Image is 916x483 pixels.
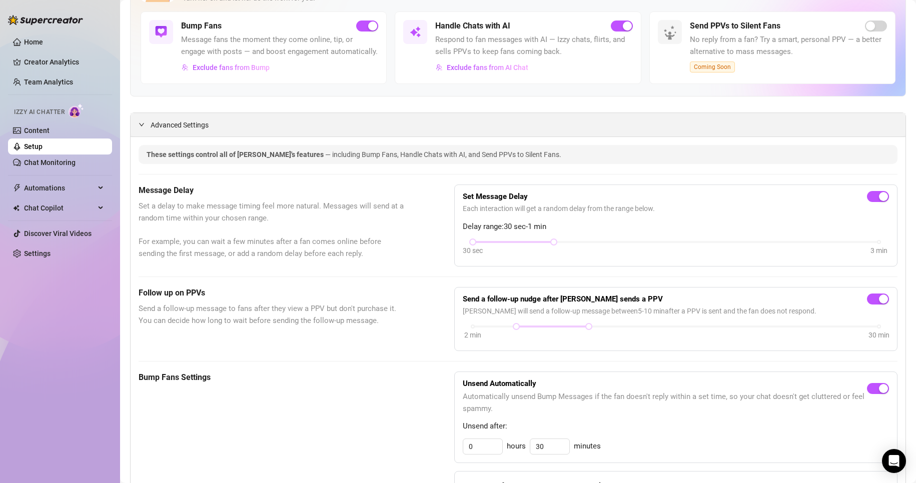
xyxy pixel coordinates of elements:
a: Settings [24,249,51,257]
img: svg%3e [182,64,189,71]
span: Delay range: 30 sec - 1 min [463,221,889,233]
div: Open Intercom Messenger [882,449,906,473]
h5: Handle Chats with AI [435,20,510,32]
span: Each interaction will get a random delay from the range below. [463,203,889,214]
span: These settings control all of [PERSON_NAME]'s features [147,150,325,158]
img: svg%3e [155,26,167,38]
h5: Bump Fans Settings [139,371,404,383]
strong: Unsend Automatically [463,379,536,388]
span: Exclude fans from AI Chat [447,63,528,71]
span: Chat Copilot [24,200,95,216]
a: Home [24,38,43,46]
a: Creator Analytics [24,54,104,70]
button: Exclude fans from Bump [181,59,270,75]
img: logo-BBDzfeDw.svg [8,15,83,25]
div: 3 min [870,245,887,256]
h5: Send PPVs to Silent Fans [690,20,780,32]
span: Message fans the moment they come online, tip, or engage with posts — and boost engagement automa... [181,34,378,57]
a: Team Analytics [24,78,73,86]
button: Exclude fans from AI Chat [435,59,529,75]
div: 30 min [868,329,889,340]
span: minutes [574,440,601,452]
a: Content [24,126,50,134]
div: 2 min [464,329,481,340]
h5: Follow up on PPVs [139,287,404,299]
span: Coming Soon [690,61,735,72]
img: svg%3e [409,26,421,38]
a: Chat Monitoring [24,158,76,166]
strong: Set Message Delay [463,192,528,201]
span: Automatically unsend Bump Messages if the fan doesn't reply within a set time, so your chat doesn... [463,391,867,414]
div: expanded [139,119,151,130]
a: Setup [24,142,43,150]
span: thunderbolt [13,184,21,192]
img: silent-fans-ppv-o-N6Mmdf.svg [663,25,679,41]
div: 30 sec [463,245,483,256]
span: Send a follow-up message to fans after they view a PPV but don't purchase it. You can decide how ... [139,303,404,326]
span: Respond to fan messages with AI — Izzy chats, flirts, and sells PPVs to keep fans coming back. [435,34,632,57]
img: svg%3e [436,64,443,71]
span: Automations [24,180,95,196]
span: Set a delay to make message timing feel more natural. Messages will send at a random time within ... [139,200,404,259]
span: — including Bump Fans, Handle Chats with AI, and Send PPVs to Silent Fans. [325,150,561,158]
span: Exclude fans from Bump [193,63,270,71]
img: Chat Copilot [13,204,20,211]
span: Unsend after: [463,420,889,432]
a: Discover Viral Videos [24,229,92,237]
h5: Bump Fans [181,20,222,32]
h5: Message Delay [139,184,404,196]
strong: Send a follow-up nudge after [PERSON_NAME] sends a PPV [463,294,663,303]
span: expanded [139,121,145,127]
span: hours [507,440,526,452]
span: Izzy AI Chatter [14,107,65,117]
span: No reply from a fan? Try a smart, personal PPV — a better alternative to mass messages. [690,34,887,57]
span: Advanced Settings [151,119,209,130]
span: [PERSON_NAME] will send a follow-up message between 5 - 10 min after a PPV is sent and the fan do... [463,305,889,316]
img: AI Chatter [69,103,84,118]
